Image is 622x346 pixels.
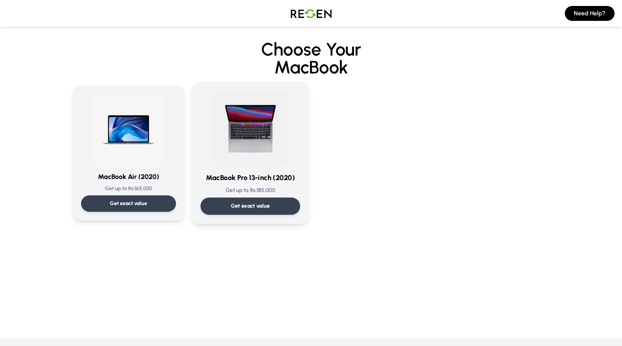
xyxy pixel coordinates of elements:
span: Choose Your [261,38,361,60]
p: Get up to Rs: 165,000 [81,185,176,192]
h3: MacBook Pro 13-inch (2020) [200,173,300,183]
button: Need Help? [565,6,615,21]
span: MacBook [32,58,591,76]
img: MacBook Air (2020) [93,94,164,166]
p: Get exact value [230,202,270,210]
img: Logo [285,3,337,24]
p: Get up to Rs: 185,000 [200,186,300,194]
h3: MacBook Air (2020) [81,172,176,182]
p: Get exact value [110,200,147,207]
img: MacBook Pro 13-inch (2020) [213,91,288,166]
